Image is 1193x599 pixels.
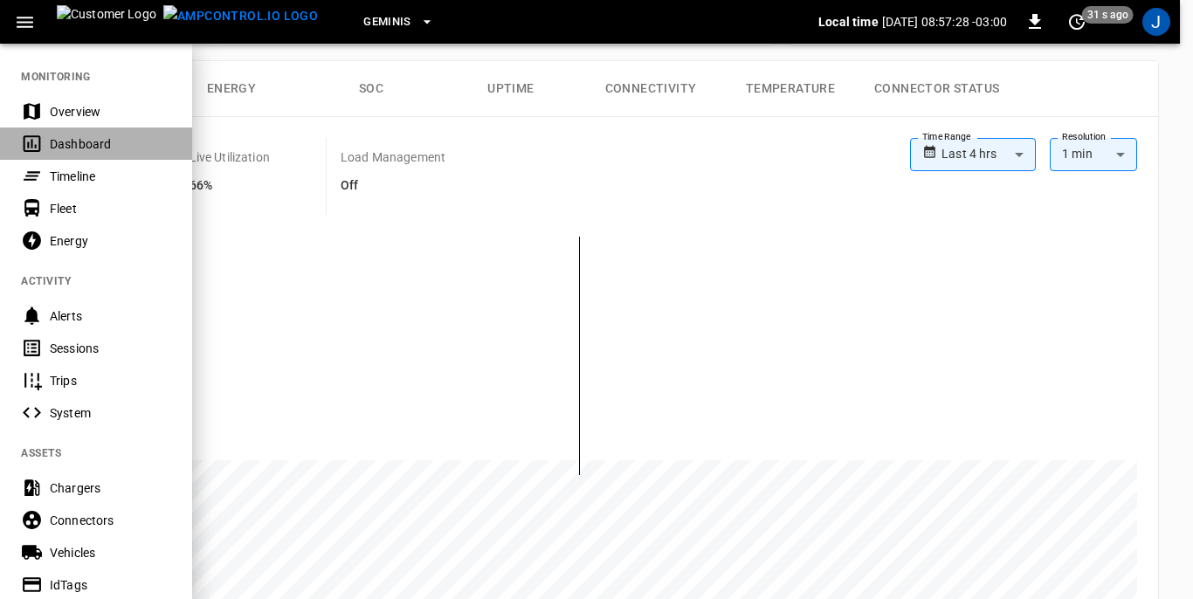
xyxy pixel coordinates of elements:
[1082,6,1134,24] span: 31 s ago
[882,13,1007,31] p: [DATE] 08:57:28 -03:00
[50,372,171,389] div: Trips
[818,13,879,31] p: Local time
[50,232,171,250] div: Energy
[50,479,171,497] div: Chargers
[50,404,171,422] div: System
[50,168,171,185] div: Timeline
[163,5,318,27] img: ampcontrol.io logo
[50,340,171,357] div: Sessions
[1142,8,1170,36] div: profile-icon
[363,12,411,32] span: Geminis
[57,5,156,38] img: Customer Logo
[50,135,171,153] div: Dashboard
[1063,8,1091,36] button: set refresh interval
[50,200,171,217] div: Fleet
[50,512,171,529] div: Connectors
[50,307,171,325] div: Alerts
[50,576,171,594] div: IdTags
[50,103,171,120] div: Overview
[50,544,171,561] div: Vehicles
